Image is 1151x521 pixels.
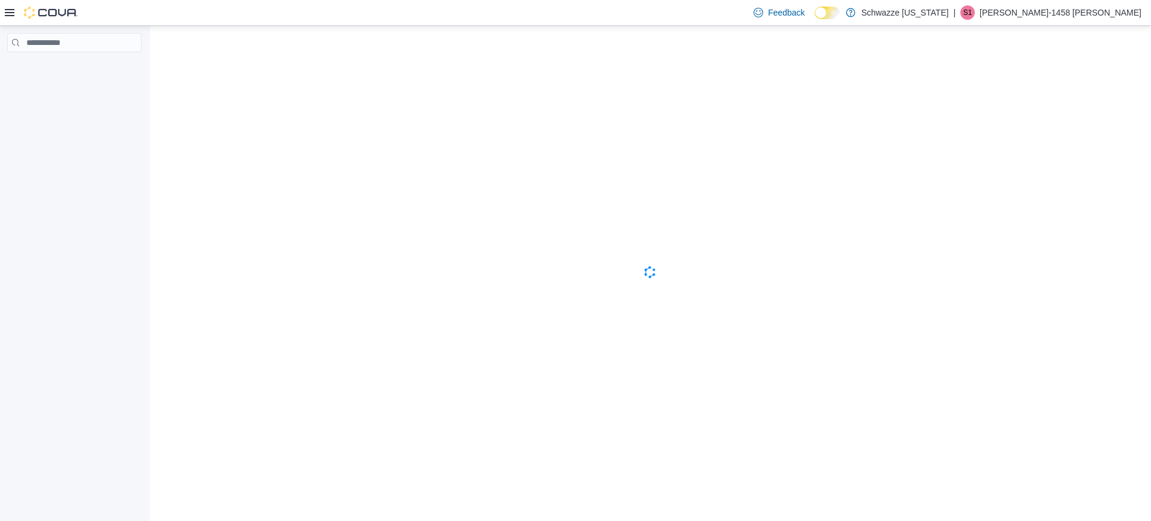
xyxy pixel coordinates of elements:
[768,7,805,19] span: Feedback
[749,1,809,25] a: Feedback
[815,19,815,20] span: Dark Mode
[815,7,840,19] input: Dark Mode
[963,5,972,20] span: S1
[953,5,956,20] p: |
[960,5,975,20] div: Samantha-1458 Matthews
[980,5,1141,20] p: [PERSON_NAME]-1458 [PERSON_NAME]
[861,5,949,20] p: Schwazze [US_STATE]
[7,55,141,83] nav: Complex example
[24,7,78,19] img: Cova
